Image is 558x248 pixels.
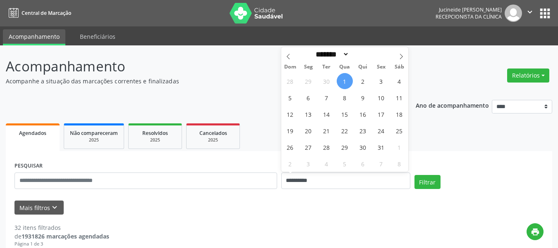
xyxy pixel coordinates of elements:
span: Qua [335,64,354,70]
label: PESQUISAR [14,160,43,172]
div: 32 itens filtrados [14,223,109,232]
span: Outubro 3, 2025 [373,73,389,89]
span: Outubro 28, 2025 [319,139,335,155]
button: Mais filtroskeyboard_arrow_down [14,201,64,215]
span: Novembro 8, 2025 [391,156,407,172]
span: Novembro 7, 2025 [373,156,389,172]
button: print [527,223,544,240]
span: Outubro 9, 2025 [355,90,371,106]
span: Outubro 12, 2025 [282,106,298,122]
a: Central de Marcação [6,6,71,20]
span: Cancelados [199,130,227,137]
i:  [525,7,534,17]
p: Ano de acompanhamento [416,100,489,110]
input: Year [349,50,376,59]
span: Central de Marcação [22,9,71,17]
span: Novembro 1, 2025 [391,139,407,155]
span: Setembro 28, 2025 [282,73,298,89]
span: Outubro 21, 2025 [319,123,335,139]
button: Relatórios [507,68,549,83]
img: img [505,5,522,22]
i: print [531,227,540,236]
span: Outubro 15, 2025 [337,106,353,122]
p: Acompanhamento [6,56,388,77]
span: Novembro 5, 2025 [337,156,353,172]
span: Outubro 30, 2025 [355,139,371,155]
span: Outubro 1, 2025 [337,73,353,89]
span: Outubro 4, 2025 [391,73,407,89]
span: Novembro 3, 2025 [300,156,316,172]
span: Não compareceram [70,130,118,137]
button: apps [538,6,552,21]
span: Qui [354,64,372,70]
span: Outubro 18, 2025 [391,106,407,122]
div: Jucineide [PERSON_NAME] [436,6,502,13]
span: Ter [317,64,335,70]
div: Página 1 de 3 [14,241,109,248]
span: Outubro 23, 2025 [355,123,371,139]
span: Outubro 10, 2025 [373,90,389,106]
span: Outubro 29, 2025 [337,139,353,155]
span: Outubro 25, 2025 [391,123,407,139]
select: Month [313,50,350,59]
i: keyboard_arrow_down [50,203,59,212]
a: Beneficiários [74,29,121,44]
span: Outubro 17, 2025 [373,106,389,122]
span: Agendados [19,130,46,137]
span: Dom [281,64,299,70]
span: Outubro 7, 2025 [319,90,335,106]
button: Filtrar [414,175,441,189]
span: Sex [372,64,390,70]
span: Outubro 20, 2025 [300,123,316,139]
strong: 1931826 marcações agendadas [22,232,109,240]
span: Setembro 30, 2025 [319,73,335,89]
span: Outubro 8, 2025 [337,90,353,106]
span: Outubro 2, 2025 [355,73,371,89]
span: Outubro 14, 2025 [319,106,335,122]
div: 2025 [70,137,118,143]
div: 2025 [192,137,234,143]
span: Resolvidos [142,130,168,137]
span: Novembro 4, 2025 [319,156,335,172]
span: Outubro 27, 2025 [300,139,316,155]
span: Outubro 16, 2025 [355,106,371,122]
span: Novembro 6, 2025 [355,156,371,172]
span: Seg [299,64,317,70]
span: Novembro 2, 2025 [282,156,298,172]
span: Outubro 19, 2025 [282,123,298,139]
div: 2025 [134,137,176,143]
span: Outubro 6, 2025 [300,90,316,106]
span: Outubro 24, 2025 [373,123,389,139]
span: Outubro 13, 2025 [300,106,316,122]
button:  [522,5,538,22]
span: Outubro 26, 2025 [282,139,298,155]
span: Sáb [390,64,408,70]
span: Outubro 31, 2025 [373,139,389,155]
span: Outubro 22, 2025 [337,123,353,139]
a: Acompanhamento [3,29,65,45]
p: Acompanhe a situação das marcações correntes e finalizadas [6,77,388,85]
span: Recepcionista da clínica [436,13,502,20]
div: de [14,232,109,241]
span: Outubro 5, 2025 [282,90,298,106]
span: Outubro 11, 2025 [391,90,407,106]
span: Setembro 29, 2025 [300,73,316,89]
